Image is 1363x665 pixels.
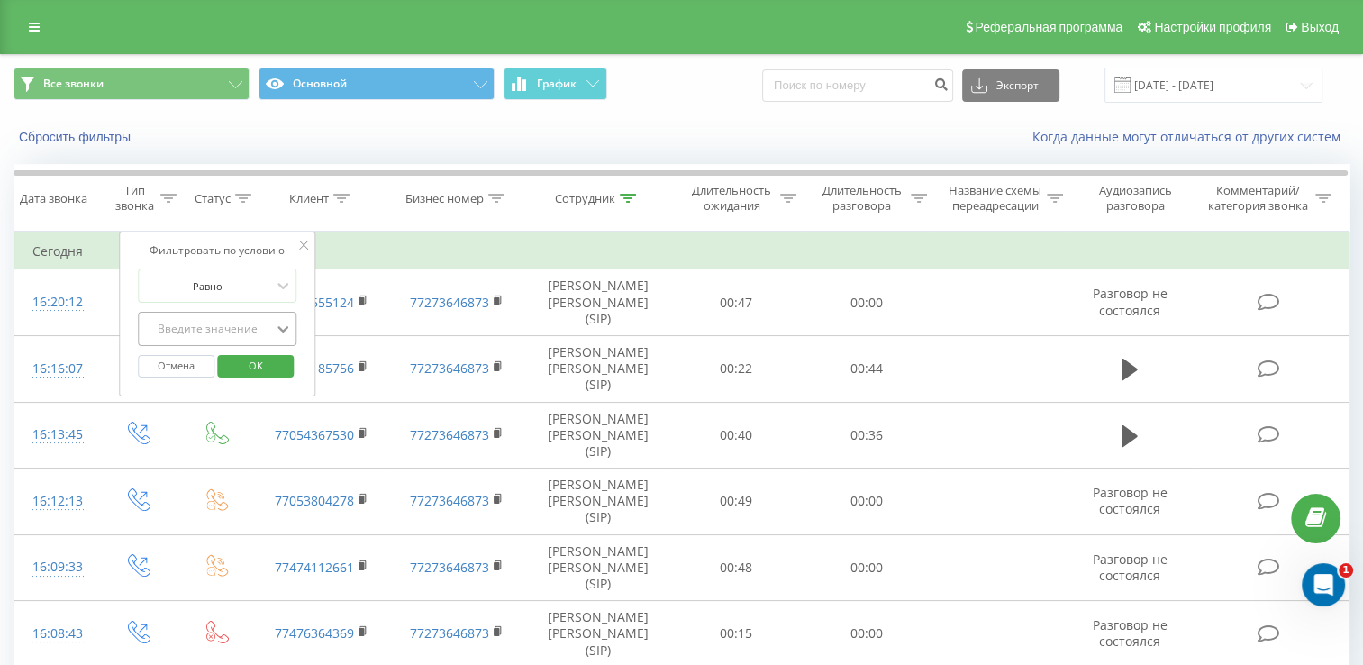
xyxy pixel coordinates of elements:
[671,402,802,469] td: 00:40
[801,269,931,336] td: 00:00
[1339,563,1353,578] span: 1
[32,550,79,585] div: 16:09:33
[410,624,489,642] a: 77273646873
[671,335,802,402] td: 00:22
[817,183,906,214] div: Длительность разговора
[20,191,87,206] div: Дата звонка
[14,68,250,100] button: Все звонки
[525,469,671,535] td: [PERSON_NAME] [PERSON_NAME] (SIP)
[275,426,354,443] a: 77054367530
[525,269,671,336] td: [PERSON_NAME] [PERSON_NAME] (SIP)
[801,402,931,469] td: 00:36
[525,534,671,601] td: [PERSON_NAME] [PERSON_NAME] (SIP)
[32,616,79,651] div: 16:08:43
[32,484,79,519] div: 16:12:13
[259,68,495,100] button: Основной
[504,68,607,100] button: График
[555,191,615,206] div: Сотрудник
[14,233,1349,269] td: Сегодня
[195,191,231,206] div: Статус
[975,20,1122,34] span: Реферальная программа
[801,469,931,535] td: 00:00
[410,360,489,377] a: 77273646873
[405,191,484,206] div: Бизнес номер
[275,559,354,576] a: 77474112661
[948,183,1042,214] div: Название схемы переадресации
[687,183,777,214] div: Длительность ожидания
[1092,551,1167,584] span: Разговор не состоялся
[1092,616,1167,650] span: Разговор не состоялся
[410,294,489,311] a: 77273646873
[410,559,489,576] a: 77273646873
[43,77,104,91] span: Все звонки
[671,534,802,601] td: 00:48
[275,294,354,311] a: 77473555124
[1084,183,1188,214] div: Аудиозапись разговора
[537,77,577,90] span: График
[217,355,294,378] button: OK
[525,335,671,402] td: [PERSON_NAME] [PERSON_NAME] (SIP)
[1301,20,1339,34] span: Выход
[138,355,214,378] button: Отмена
[410,426,489,443] a: 77273646873
[231,351,281,379] span: OK
[114,183,156,214] div: Тип звонка
[32,285,79,320] div: 16:20:12
[289,191,329,206] div: Клиент
[32,417,79,452] div: 16:13:45
[1154,20,1271,34] span: Настройки профиля
[525,402,671,469] td: [PERSON_NAME] [PERSON_NAME] (SIP)
[762,69,953,102] input: Поиск по номеру
[410,492,489,509] a: 77273646873
[801,335,931,402] td: 00:44
[1205,183,1311,214] div: Комментарий/категория звонка
[801,534,931,601] td: 00:00
[1302,563,1345,606] iframe: Intercom live chat
[671,269,802,336] td: 00:47
[275,360,354,377] a: 77715185756
[275,492,354,509] a: 77053804278
[143,322,271,336] div: Введите значение
[962,69,1059,102] button: Экспорт
[1092,285,1167,318] span: Разговор не состоялся
[671,469,802,535] td: 00:49
[138,241,296,260] div: Фильтровать по условию
[275,624,354,642] a: 77476364369
[32,351,79,387] div: 16:16:07
[14,129,140,145] button: Сбросить фильтры
[1032,128,1349,145] a: Когда данные могут отличаться от других систем
[1092,484,1167,517] span: Разговор не состоялся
